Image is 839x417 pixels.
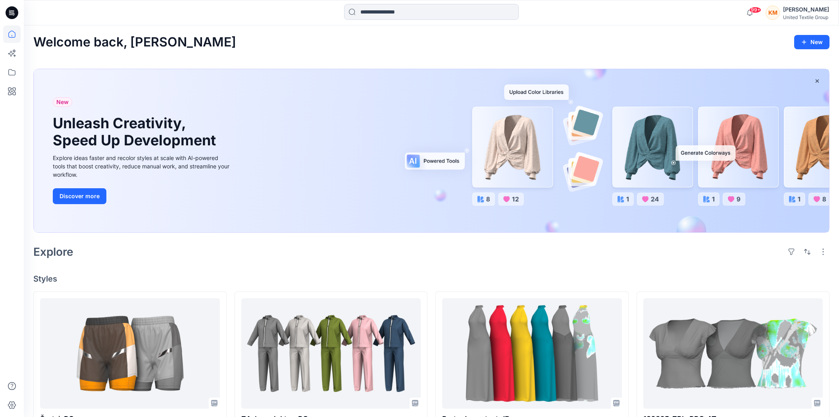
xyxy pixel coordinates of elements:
div: KM [766,6,780,20]
h2: Welcome back, [PERSON_NAME] [33,35,236,50]
div: Explore ideas faster and recolor styles at scale with AI-powered tools that boost creativity, red... [53,154,231,179]
a: ZA_komplektas_RG [241,298,421,409]
h1: Unleash Creativity, Speed Up Development [53,115,219,149]
span: New [56,97,69,107]
div: United Textile Group [783,14,829,20]
h2: Explore [33,245,73,258]
button: New [794,35,829,49]
button: Discover more [53,188,106,204]
div: [PERSON_NAME] [783,5,829,14]
a: 120365_ZPL_PRO_AT [643,298,823,409]
span: 99+ [749,7,761,13]
a: Discover more [53,188,231,204]
h4: Styles [33,274,829,284]
a: Party dress-test-JB [442,298,622,409]
a: Šortai_RG [40,298,220,409]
